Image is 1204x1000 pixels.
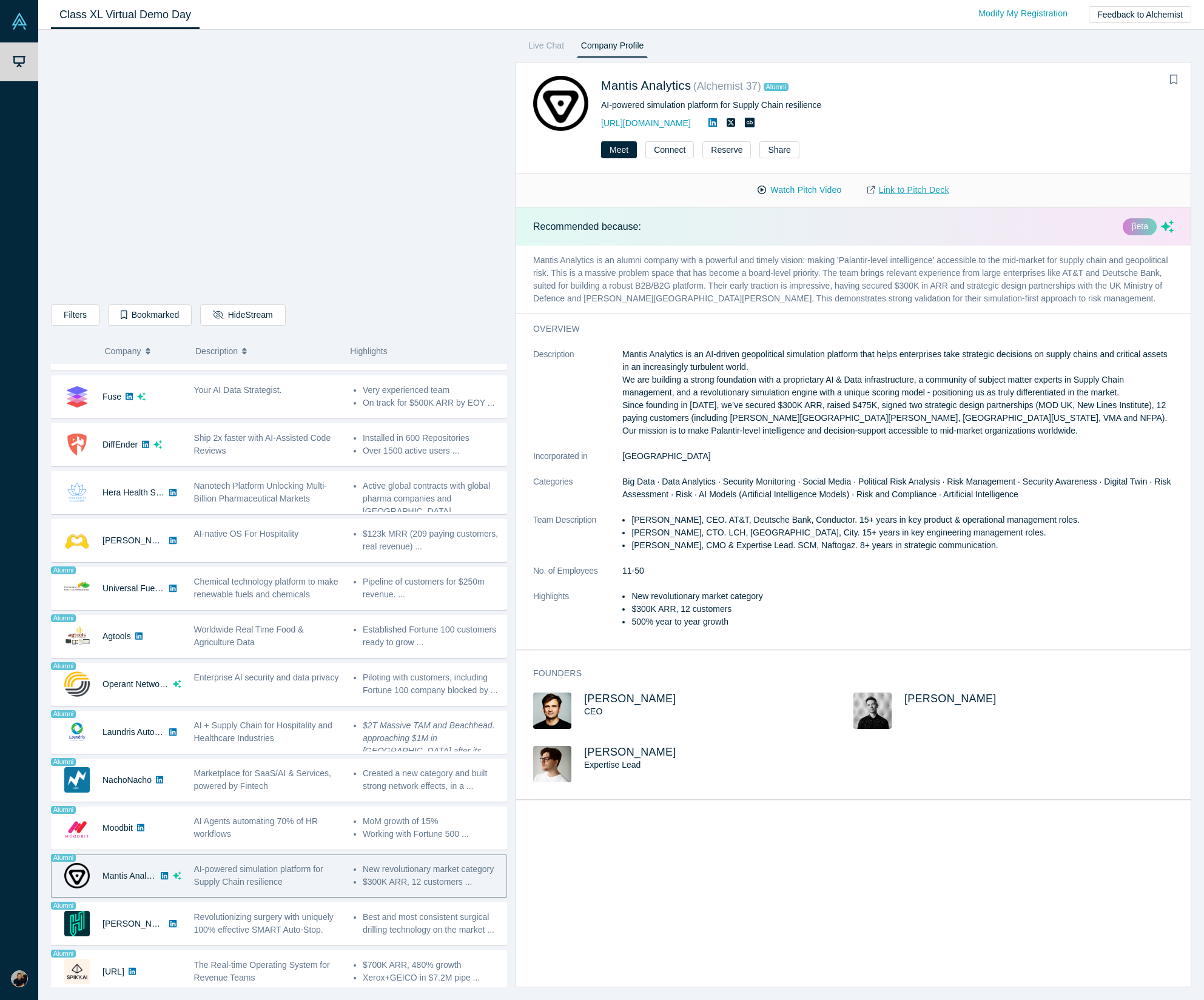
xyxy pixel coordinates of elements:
[51,806,76,814] span: Alumni
[601,79,691,92] a: Mantis Analytics
[363,480,500,518] li: Active global contracts with global pharma companies and [GEOGRAPHIC_DATA] ...
[533,220,641,234] p: Recommended because:
[137,392,146,401] svg: dsa ai sparkles
[103,823,133,833] a: Moodbit
[194,720,332,743] span: AI + Supply Chain for Hospitality and Healthcare Industries
[195,338,238,364] span: Description
[103,631,131,641] a: Agtools
[759,141,799,158] button: Share
[516,246,1191,314] p: Mantis Analytics is an alumni company with a powerful and timely vision: making 'Palantir-level i...
[194,912,334,935] span: Revolutionizing surgery with uniquely 100% effective SMART Auto-Stop.
[363,815,500,828] li: MoM growth of 15%
[533,565,622,590] dt: No. of Employees
[194,625,304,647] span: Worldwide Real Time Food & Agriculture Data
[64,623,90,649] img: Agtools's Logo
[533,746,571,782] img: Anton Tarasyuk's Profile Image
[103,392,121,401] a: Fuse
[105,338,141,364] span: Company
[64,384,90,409] img: Fuse's Logo
[52,39,506,295] iframe: Alchemist Class XL Demo Day: Vault
[533,348,622,450] dt: Description
[108,304,192,326] button: Bookmarked
[103,488,185,497] a: Hera Health Solutions
[194,816,318,839] span: AI Agents automating 70% of HR workflows
[363,528,500,553] li: $123k MRR (209 paying customers, real revenue) ...
[645,141,694,158] button: Connect
[195,338,337,364] button: Description
[51,710,76,718] span: Alumni
[64,815,90,841] img: Moodbit's Logo
[622,477,1171,499] span: Big Data · Data Analytics · Security Monitoring · Social Media · Political Risk Analysis · Risk M...
[584,746,676,758] a: [PERSON_NAME]
[51,566,76,574] span: Alumni
[853,693,892,729] img: Ostap Vykhopen's Profile Image
[51,1,200,29] a: Class XL Virtual Demo Day
[1123,218,1157,235] div: βeta
[51,854,76,862] span: Alumni
[194,529,299,539] span: AI-native OS For Hospitality
[702,141,751,158] button: Reserve
[64,719,90,745] img: Laundris Autonomous Inventory Management's Logo
[631,514,1174,526] li: [PERSON_NAME], CEO. AT&T, Deutsche Bank, Conductor. 15+ years in key product & operational manage...
[855,180,962,201] a: Link to Pitch Deck
[11,970,28,987] img: Nicolas El Baze's Account
[194,864,323,887] span: AI-powered simulation platform for Supply Chain resilience
[51,758,76,766] span: Alumni
[194,433,331,455] span: Ship 2x faster with AI-Assisted Code Reviews
[194,577,338,599] span: Chemical technology platform to make renewable fuels and chemicals
[533,667,1157,680] h3: Founders
[1089,6,1191,23] button: Feedback to Alchemist
[64,863,90,888] img: Mantis Analytics's Logo
[103,583,209,593] a: Universal Fuel Technologies
[173,871,181,880] svg: dsa ai sparkles
[363,828,500,841] li: Working with Fortune 500 ...
[533,450,622,475] dt: Incorporated in
[622,450,1174,463] dd: [GEOGRAPHIC_DATA]
[363,876,500,888] li: $300K ARR, 12 customers ...
[533,693,571,729] img: Maksym Tereshchenko's Profile Image
[51,950,76,958] span: Alumni
[622,565,1174,577] dd: 11-50
[524,38,568,58] a: Live Chat
[584,706,602,716] span: CEO
[533,323,1157,335] h3: overview
[51,902,76,910] span: Alumni
[153,440,162,449] svg: dsa ai sparkles
[194,960,330,982] span: The Real-time Operating System for Revenue Teams
[11,13,28,30] img: Alchemist Vault Logo
[194,481,327,503] span: Nanotech Platform Unlocking Multi-Billion Pharmaceutical Markets
[64,528,90,553] img: Besty AI's Logo
[622,348,1174,437] p: Mantis Analytics is an AI-driven geopolitical simulation platform that helps enterprises take str...
[64,911,90,936] img: Hubly Surgical's Logo
[363,959,500,971] li: $700K ARR, 480% growth
[631,590,1174,603] li: New revolutionary market category
[103,871,163,881] a: Mantis Analytics
[1165,72,1182,89] button: Bookmark
[64,767,90,793] img: NachoNacho's Logo
[64,432,90,457] img: DiffEnder's Logo
[601,141,637,158] button: Meet
[64,576,90,601] img: Universal Fuel Technologies's Logo
[64,959,90,984] img: Spiky.ai's Logo
[584,693,676,705] a: [PERSON_NAME]
[601,99,1006,112] div: AI-powered simulation platform for Supply Chain resilience
[200,304,285,326] button: HideStream
[904,693,997,705] span: [PERSON_NAME]
[631,526,1174,539] li: [PERSON_NAME], CTO. LCH, [GEOGRAPHIC_DATA], City. 15+ years in key engineering management roles.
[745,180,854,201] button: Watch Pitch Video
[103,967,124,976] a: [URL]
[194,673,339,682] span: Enterprise AI security and data privacy
[363,623,500,649] li: Established Fortune 100 customers ready to grow ...
[103,775,152,785] a: NachoNacho
[1161,220,1174,233] svg: dsa ai sparkles
[363,863,500,876] li: New revolutionary market category
[693,80,761,92] small: ( Alchemist 37 )
[194,385,282,395] span: Your AI Data Strategist.
[363,911,500,936] li: Best and most consistent surgical drilling technology on the market ...
[103,535,182,545] a: [PERSON_NAME] AI
[105,338,183,364] button: Company
[533,514,622,565] dt: Team Description
[533,76,588,131] img: Mantis Analytics's Logo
